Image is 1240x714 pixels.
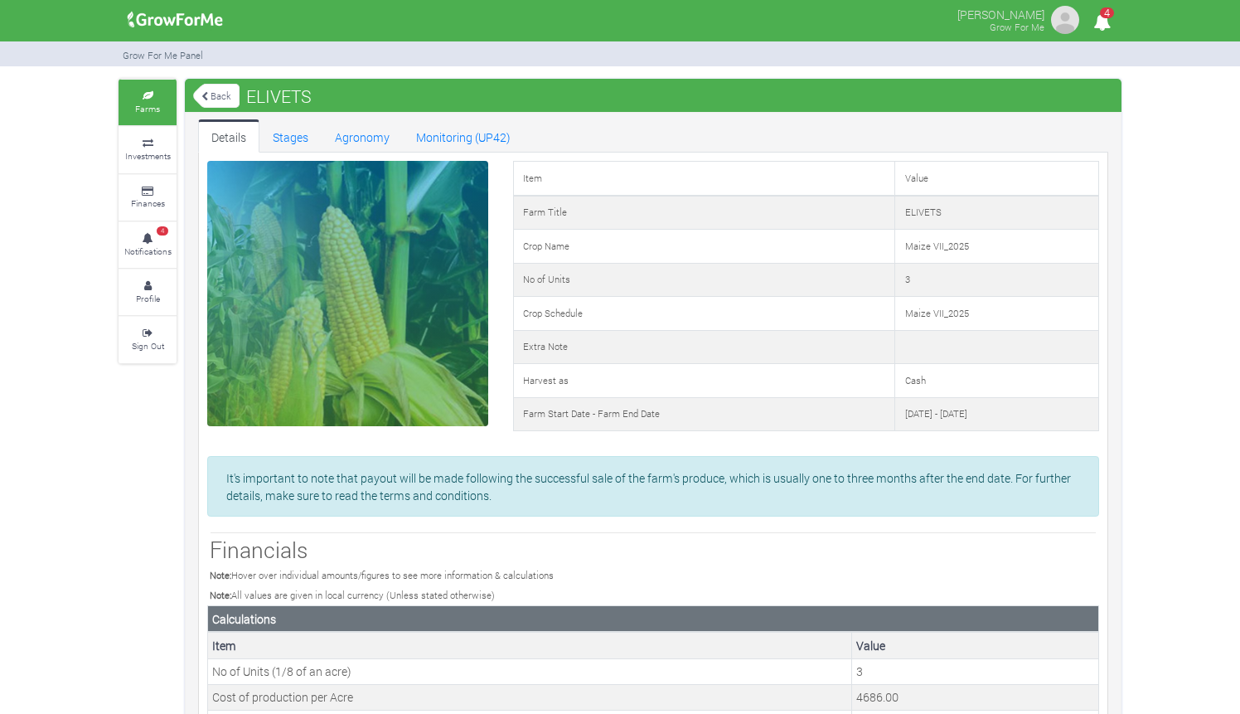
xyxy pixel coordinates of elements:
[895,162,1099,196] td: Value
[895,297,1099,331] td: Maize VII_2025
[513,330,895,364] td: Extra Note
[513,263,895,297] td: No of Units
[513,196,895,230] td: Farm Title
[895,196,1099,230] td: ELIVETS
[210,569,231,581] b: Note:
[259,119,322,153] a: Stages
[513,230,895,264] td: Crop Name
[242,80,316,113] span: ELIVETS
[513,397,895,431] td: Farm Start Date - Farm End Date
[132,340,164,352] small: Sign Out
[856,638,885,653] b: Value
[990,21,1044,33] small: Grow For Me
[1049,3,1082,36] img: growforme image
[208,606,1099,633] th: Calculations
[119,175,177,221] a: Finances
[895,364,1099,398] td: Cash
[208,684,852,710] td: Cost of production per Acre
[513,297,895,331] td: Crop Schedule
[1086,3,1118,41] i: Notifications
[208,658,852,684] td: No of Units (1/8 of an acre)
[895,397,1099,431] td: [DATE] - [DATE]
[125,150,171,162] small: Investments
[1086,16,1118,32] a: 4
[210,569,554,581] small: Hover over individual amounts/figures to see more information & calculations
[157,226,168,236] span: 4
[852,658,1099,684] td: This is the number of Units, its (1/8 of an acre)
[513,364,895,398] td: Harvest as
[210,589,231,601] b: Note:
[210,589,495,601] small: All values are given in local currency (Unless stated otherwise)
[123,49,203,61] small: Grow For Me Panel
[957,3,1044,23] p: [PERSON_NAME]
[212,638,236,653] b: Item
[122,3,229,36] img: growforme image
[193,82,240,109] a: Back
[852,684,1099,710] td: This is the cost of an Acre
[124,245,172,257] small: Notifications
[1100,7,1114,18] span: 4
[119,80,177,125] a: Farms
[895,230,1099,264] td: Maize VII_2025
[210,537,1097,563] h3: Financials
[119,127,177,172] a: Investments
[198,119,259,153] a: Details
[119,317,177,362] a: Sign Out
[226,469,1080,504] p: It's important to note that payout will be made following the successful sale of the farm's produ...
[119,222,177,268] a: 4 Notifications
[131,197,165,209] small: Finances
[895,263,1099,297] td: 3
[136,293,160,304] small: Profile
[403,119,524,153] a: Monitoring (UP42)
[119,270,177,315] a: Profile
[135,103,160,114] small: Farms
[513,162,895,196] td: Item
[322,119,403,153] a: Agronomy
